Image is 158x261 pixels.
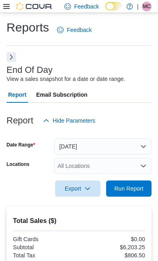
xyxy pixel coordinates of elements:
[67,26,92,34] span: Feedback
[143,2,151,11] span: MC
[60,180,96,197] span: Export
[6,52,16,62] button: Next
[6,65,53,75] h3: End Of Day
[54,22,95,38] a: Feedback
[16,2,53,11] img: Cova
[13,216,145,226] h2: Total Sales ($)
[137,2,139,11] p: |
[74,2,99,11] span: Feedback
[6,75,125,83] div: View a sales snapshot for a date or date range.
[6,142,35,148] label: Date Range
[13,236,77,242] div: Gift Cards
[114,185,143,193] span: Run Report
[142,2,152,11] div: Mike Cochrane
[13,252,77,259] div: Total Tax
[36,87,88,103] span: Email Subscription
[6,19,49,36] h1: Reports
[8,87,26,103] span: Report
[105,2,122,11] input: Dark Mode
[53,117,95,125] span: Hide Parameters
[81,236,145,242] div: $0.00
[106,180,152,197] button: Run Report
[81,252,145,259] div: $806.50
[81,244,145,250] div: $6,203.25
[55,180,100,197] button: Export
[6,116,33,125] h3: Report
[140,163,147,169] button: Open list of options
[40,112,98,129] button: Hide Parameters
[54,138,152,155] button: [DATE]
[6,161,30,168] label: Locations
[13,244,77,250] div: Subtotal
